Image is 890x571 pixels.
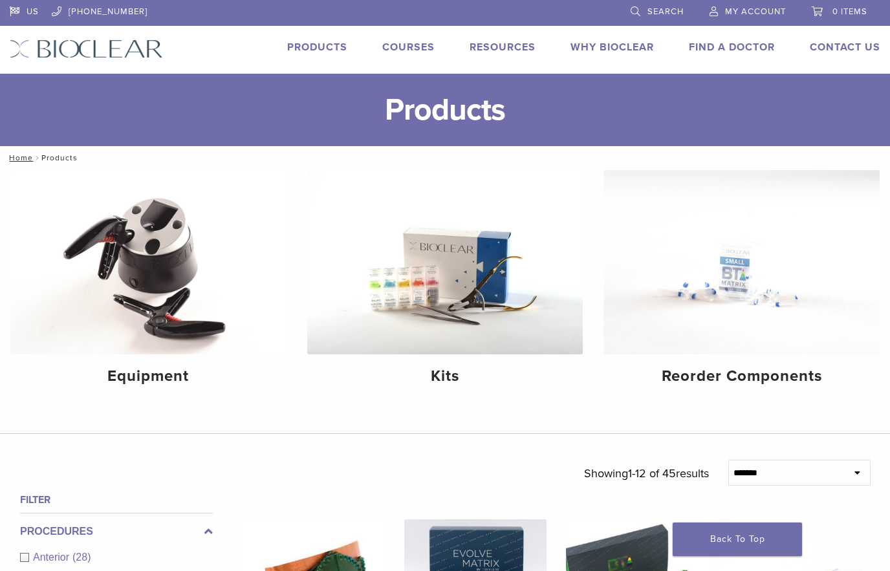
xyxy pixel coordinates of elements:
label: Procedures [20,524,213,539]
img: Equipment [10,170,287,354]
span: / [33,155,41,161]
span: Search [647,6,684,17]
h4: Reorder Components [614,365,869,388]
img: Reorder Components [603,170,880,354]
a: Contact Us [810,41,880,54]
h4: Filter [20,492,213,508]
img: Kits [307,170,583,354]
a: Why Bioclear [570,41,654,54]
span: My Account [725,6,786,17]
span: Anterior [33,552,72,563]
a: Equipment [10,170,287,396]
span: 1-12 of 45 [628,466,676,480]
h4: Kits [318,365,573,388]
h4: Equipment [21,365,276,388]
img: Bioclear [10,39,163,58]
a: Resources [470,41,536,54]
a: Kits [307,170,583,396]
a: Home [5,153,33,162]
span: 0 items [832,6,867,17]
span: (28) [72,552,91,563]
p: Showing results [584,460,709,487]
a: Courses [382,41,435,54]
a: Find A Doctor [689,41,775,54]
a: Back To Top [673,523,802,556]
a: Products [287,41,347,54]
a: Reorder Components [603,170,880,396]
